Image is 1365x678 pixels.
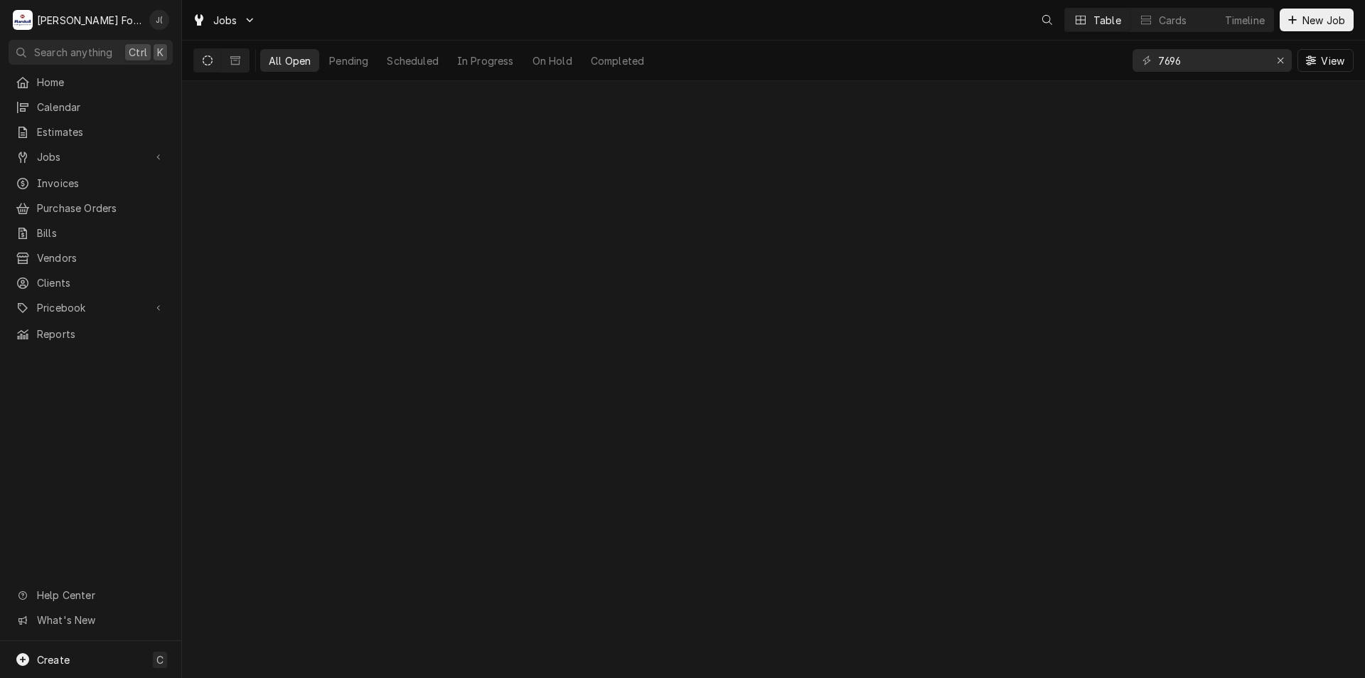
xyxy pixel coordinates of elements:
[37,149,144,164] span: Jobs
[9,246,173,270] a: Vendors
[9,145,173,169] a: Go to Jobs
[329,53,368,68] div: Pending
[13,10,33,30] div: M
[1036,9,1059,31] button: Open search
[129,45,147,60] span: Ctrl
[9,171,173,195] a: Invoices
[9,322,173,346] a: Reports
[13,10,33,30] div: Marshall Food Equipment Service's Avatar
[37,613,164,627] span: What's New
[37,176,166,191] span: Invoices
[9,95,173,119] a: Calendar
[1225,13,1265,28] div: Timeline
[157,45,164,60] span: K
[1280,9,1354,31] button: New Job
[1300,13,1348,28] span: New Job
[9,196,173,220] a: Purchase Orders
[1158,49,1265,72] input: Keyword search
[457,53,514,68] div: In Progress
[37,13,141,28] div: [PERSON_NAME] Food Equipment Service
[37,100,166,115] span: Calendar
[9,40,173,65] button: Search anythingCtrlK
[186,9,262,32] a: Go to Jobs
[1269,49,1292,72] button: Erase input
[1318,53,1347,68] span: View
[9,296,173,319] a: Go to Pricebook
[37,327,166,341] span: Reports
[591,53,644,68] div: Completed
[213,13,237,28] span: Jobs
[37,75,166,90] span: Home
[37,588,164,603] span: Help Center
[9,70,173,94] a: Home
[9,120,173,144] a: Estimates
[37,275,166,290] span: Clients
[9,583,173,607] a: Go to Help Center
[37,201,166,216] span: Purchase Orders
[269,53,311,68] div: All Open
[9,271,173,295] a: Clients
[149,10,169,30] div: Jeff Debigare (109)'s Avatar
[1297,49,1354,72] button: View
[37,226,166,240] span: Bills
[156,652,164,667] span: C
[37,654,70,666] span: Create
[37,125,166,139] span: Estimates
[149,10,169,30] div: J(
[1159,13,1187,28] div: Cards
[34,45,112,60] span: Search anything
[387,53,438,68] div: Scheduled
[532,53,572,68] div: On Hold
[9,608,173,632] a: Go to What's New
[9,221,173,245] a: Bills
[37,300,144,315] span: Pricebook
[1093,13,1121,28] div: Table
[37,250,166,265] span: Vendors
